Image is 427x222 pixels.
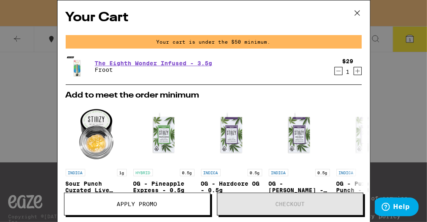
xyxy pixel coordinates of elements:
[133,104,195,165] img: STIIIZY - OG - Pineapple Express - 0.5g
[95,67,212,73] p: Froot
[375,198,419,218] iframe: Opens a widget where you can find more information
[66,104,127,165] img: STIIIZY - Sour Punch Curated Live Resin Sauce - 1g
[201,169,221,176] p: INDICA
[336,180,398,193] p: OG - Purple Punch - 0.5g
[334,67,343,75] button: Decrement
[180,169,195,176] p: 0.5g
[66,55,88,78] img: Froot - The Eighth Wonder Infused - 3.5g
[95,60,212,67] a: The Eighth Wonder Infused - 3.5g
[117,169,127,176] p: 1g
[117,201,157,207] span: Apply Promo
[269,169,288,176] p: INDICA
[201,104,262,165] img: STIIIZY - OG - Hardcore OG - 0.5g
[343,69,354,75] div: 1
[248,169,262,176] p: 0.5g
[133,104,195,204] a: Open page for OG - Pineapple Express - 0.5g from STIIIZY
[201,104,262,204] a: Open page for OG - Hardcore OG - 0.5g from STIIIZY
[133,169,153,176] p: HYBRID
[275,201,305,207] span: Checkout
[315,169,330,176] p: 0.5g
[64,193,210,215] button: Apply Promo
[336,104,398,165] img: STIIIZY - OG - Purple Punch - 0.5g
[66,91,362,100] h2: Add to meet the order minimum
[201,180,262,193] p: OG - Hardcore OG - 0.5g
[66,9,362,27] h2: Your Cart
[217,193,363,215] button: Checkout
[269,180,330,193] p: OG - [PERSON_NAME] - 0.5g
[66,35,362,49] div: Your cart is under the $50 minimum.
[133,180,195,193] p: OG - Pineapple Express - 0.5g
[66,180,127,193] p: Sour Punch Curated Live Resin Sauce - 1g
[354,67,362,75] button: Increment
[343,58,354,64] div: $29
[269,104,330,204] a: Open page for OG - King Louis XIII - 0.5g from STIIIZY
[336,169,356,176] p: INDICA
[66,104,127,204] a: Open page for Sour Punch Curated Live Resin Sauce - 1g from STIIIZY
[269,104,330,165] img: STIIIZY - OG - King Louis XIII - 0.5g
[336,104,398,204] a: Open page for OG - Purple Punch - 0.5g from STIIIZY
[66,169,85,176] p: INDICA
